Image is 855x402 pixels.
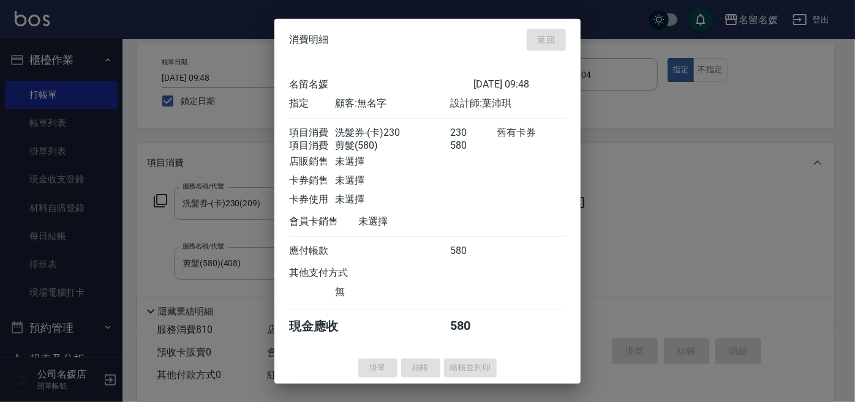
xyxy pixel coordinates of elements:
div: 洗髮券-(卡)230 [335,127,450,140]
div: 剪髮(580) [335,140,450,152]
div: 未選擇 [335,193,450,206]
div: 未選擇 [358,215,473,228]
div: 項目消費 [289,127,335,140]
div: 580 [451,140,497,152]
div: 580 [451,318,497,335]
div: 應付帳款 [289,245,335,258]
div: 名留名媛 [289,78,473,91]
div: 現金應收 [289,318,358,335]
div: 舊有卡券 [497,127,566,140]
div: 未選擇 [335,174,450,187]
div: 會員卡銷售 [289,215,358,228]
div: 指定 [289,97,335,110]
div: 580 [451,245,497,258]
div: 店販銷售 [289,155,335,168]
span: 消費明細 [289,34,328,46]
div: 顧客: 無名字 [335,97,450,110]
div: [DATE] 09:48 [473,78,566,91]
div: 其他支付方式 [289,267,382,280]
div: 卡券銷售 [289,174,335,187]
div: 項目消費 [289,140,335,152]
div: 未選擇 [335,155,450,168]
div: 卡券使用 [289,193,335,206]
div: 設計師: 葉沛琪 [451,97,566,110]
div: 無 [335,286,450,299]
div: 230 [451,127,497,140]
